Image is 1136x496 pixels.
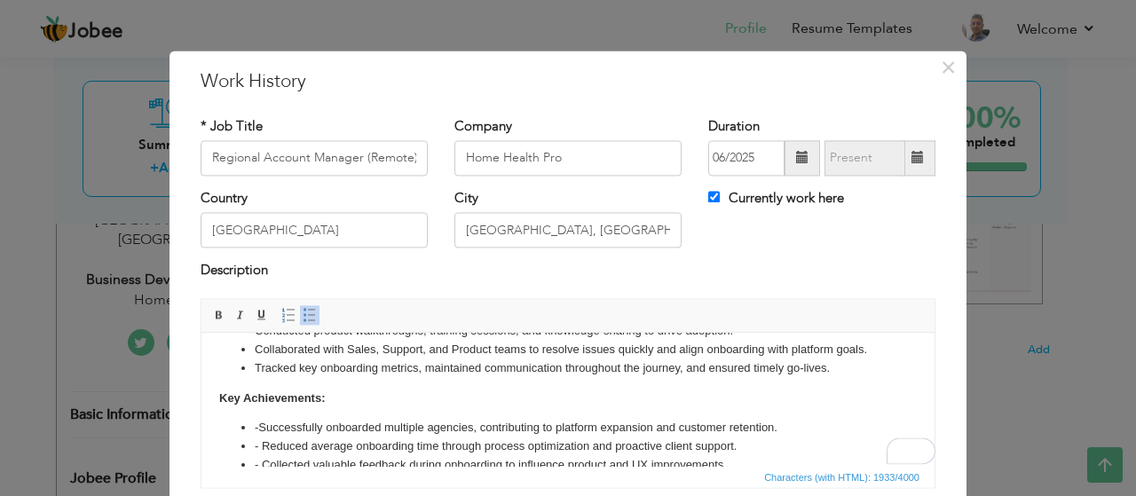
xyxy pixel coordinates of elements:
[708,189,844,208] label: Currently work here
[201,262,268,280] label: Description
[708,191,720,202] input: Currently work here
[708,117,760,136] label: Duration
[761,469,925,485] div: Statistics
[201,333,935,466] iframe: Rich Text Editor, workEditor
[201,68,935,95] h3: Work History
[53,123,680,142] li: - Collected valuable feedback during onboarding to influence product and UX improvements.
[454,189,478,208] label: City
[252,305,272,325] a: Underline
[201,117,263,136] label: * Job Title
[454,117,512,136] label: Company
[941,51,956,83] span: ×
[934,53,962,82] button: Close
[201,189,248,208] label: Country
[824,140,905,176] input: Present
[761,469,923,485] span: Characters (with HTML): 1933/4000
[209,305,229,325] a: Bold
[708,140,785,176] input: From
[279,305,298,325] a: Insert/Remove Numbered List
[300,305,319,325] a: Insert/Remove Bulleted List
[231,305,250,325] a: Italic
